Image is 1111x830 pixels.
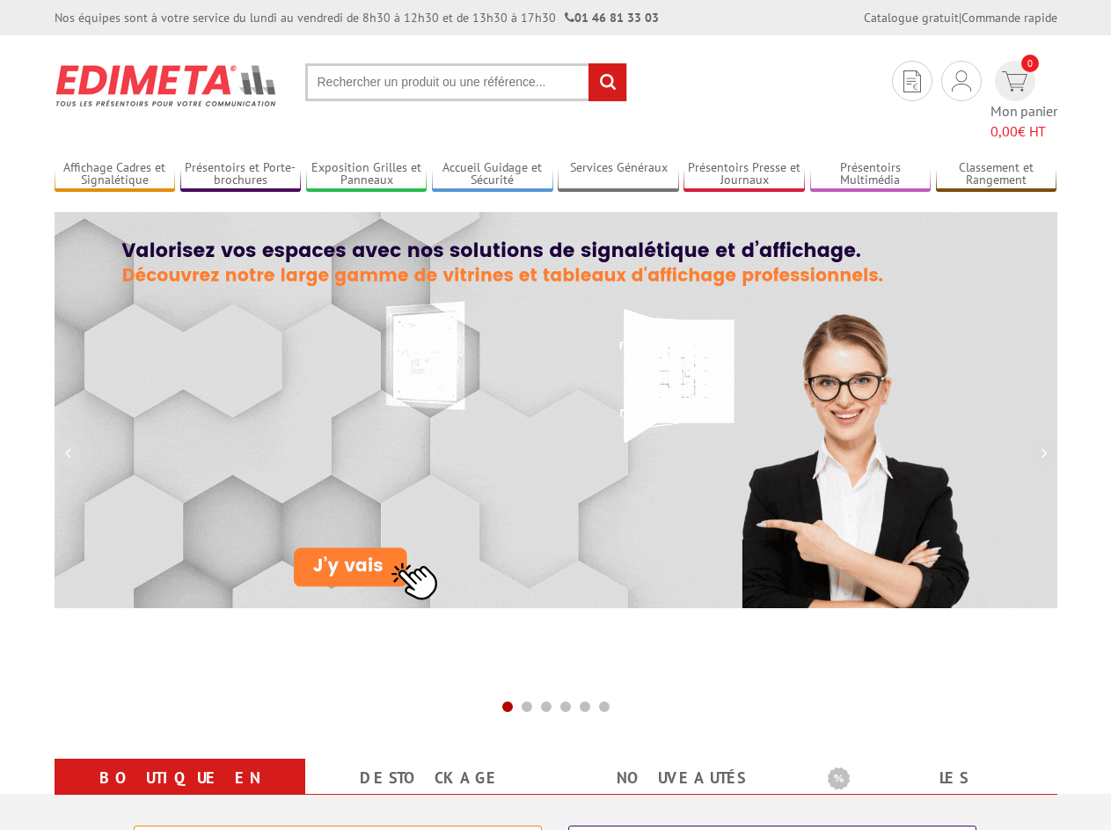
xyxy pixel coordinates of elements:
img: Présentoir, panneau, stand - Edimeta - PLV, affichage, mobilier bureau, entreprise [55,53,279,118]
input: Rechercher un produit ou une référence... [305,63,627,101]
a: Présentoirs Multimédia [810,160,932,189]
a: Destockage [326,762,535,794]
span: 0 [1021,55,1039,72]
img: devis rapide [903,70,921,92]
a: Les promotions [828,762,1036,826]
img: devis rapide [952,70,971,92]
b: Les promotions [828,762,1048,797]
a: Services Généraux [558,160,679,189]
span: Mon panier [990,101,1057,142]
a: Affichage Cadres et Signalétique [55,160,176,189]
span: € HT [990,121,1057,142]
a: Accueil Guidage et Sécurité [432,160,553,189]
div: Nos équipes sont à votre service du lundi au vendredi de 8h30 à 12h30 et de 13h30 à 17h30 [55,9,659,26]
a: Classement et Rangement [936,160,1057,189]
a: Présentoirs et Porte-brochures [180,160,302,189]
div: | [864,9,1057,26]
span: 0,00 [990,122,1018,140]
a: Boutique en ligne [76,762,284,826]
a: nouveautés [577,762,786,794]
a: Catalogue gratuit [864,10,959,26]
a: Présentoirs Presse et Journaux [683,160,805,189]
a: devis rapide 0 Mon panier 0,00€ HT [990,61,1057,142]
a: Commande rapide [961,10,1057,26]
img: devis rapide [1002,71,1027,92]
input: rechercher [588,63,626,101]
a: Exposition Grilles et Panneaux [306,160,428,189]
strong: 01 46 81 33 03 [565,10,659,26]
